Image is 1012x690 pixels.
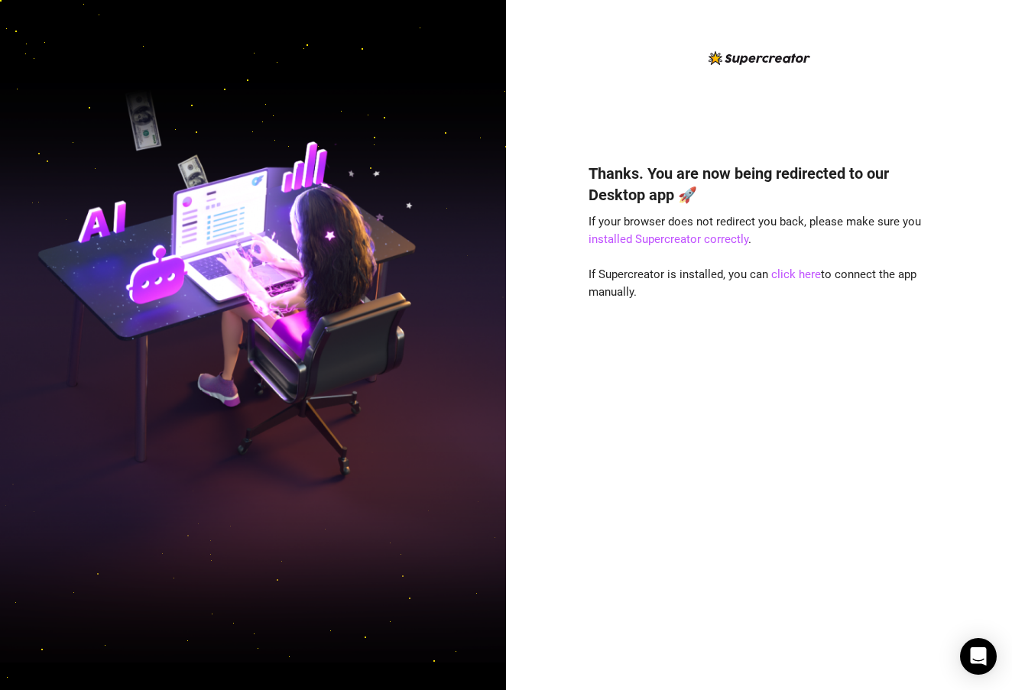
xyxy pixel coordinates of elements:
div: Open Intercom Messenger [960,638,997,675]
span: If Supercreator is installed, you can to connect the app manually. [589,267,916,300]
a: click here [771,267,821,281]
img: logo-BBDzfeDw.svg [709,51,810,65]
span: If your browser does not redirect you back, please make sure you . [589,215,921,247]
h4: Thanks. You are now being redirected to our Desktop app 🚀 [589,163,929,206]
a: installed Supercreator correctly [589,232,748,246]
